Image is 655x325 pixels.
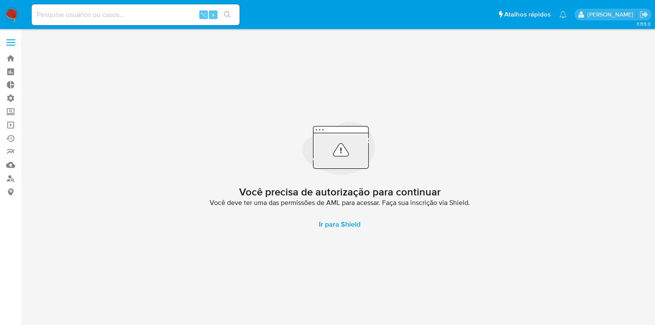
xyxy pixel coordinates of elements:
button: search-icon [218,9,236,21]
a: Ir para Shield [308,214,371,235]
span: Atalhos rápidos [504,10,551,19]
h2: Você precisa de autorização para continuar [239,185,441,198]
span: Você deve ter uma das permissões de AML para acessar. Faça sua inscrição via Shield. [210,198,470,207]
input: Pesquise usuários ou casos... [32,9,240,20]
a: Notificações [559,11,567,18]
span: s [212,10,214,19]
span: Ir para Shield [319,214,360,235]
p: caroline.gonzalez@mercadopago.com.br [587,10,636,19]
span: ⌥ [200,10,207,19]
a: Sair [639,10,649,19]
